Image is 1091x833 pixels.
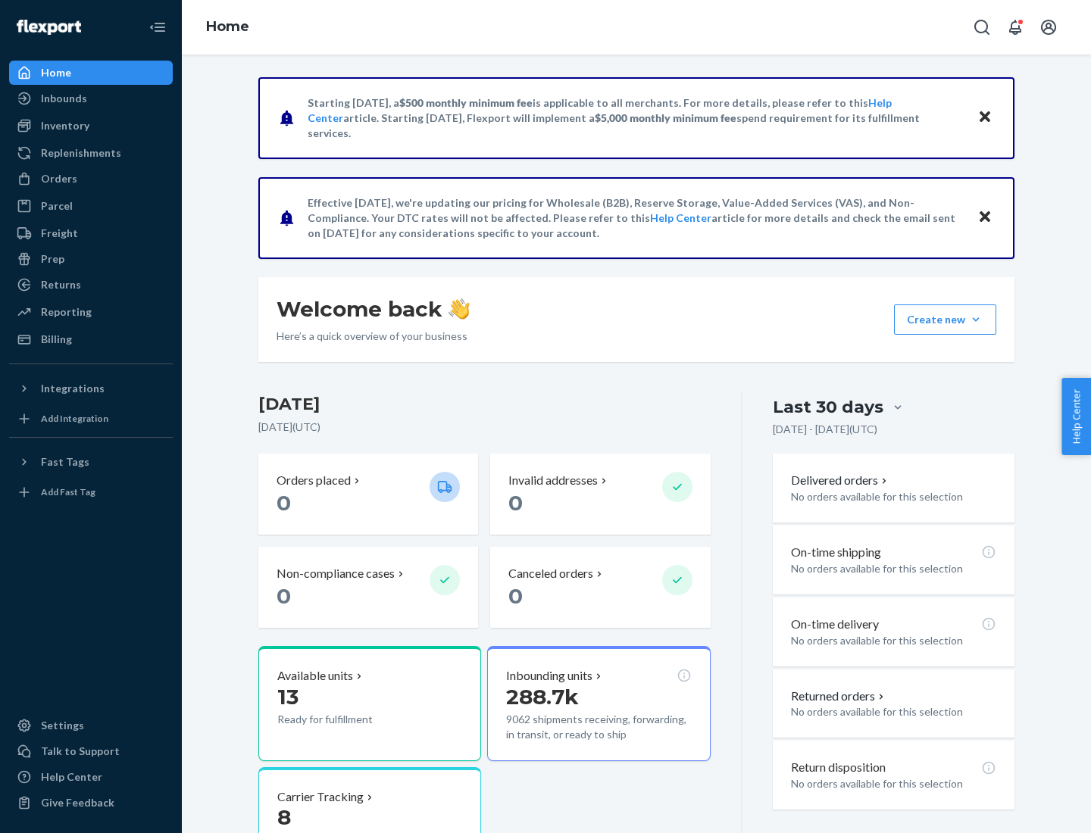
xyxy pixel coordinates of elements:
[277,490,291,516] span: 0
[791,561,996,576] p: No orders available for this selection
[1000,12,1030,42] button: Open notifications
[791,776,996,791] p: No orders available for this selection
[508,565,593,582] p: Canceled orders
[1033,12,1064,42] button: Open account menu
[791,688,887,705] button: Returned orders
[506,667,592,685] p: Inbounding units
[277,684,299,710] span: 13
[9,167,173,191] a: Orders
[508,583,523,609] span: 0
[773,395,883,419] div: Last 30 days
[9,407,173,431] a: Add Integration
[9,114,173,138] a: Inventory
[258,646,481,761] button: Available units13Ready for fulfillment
[9,327,173,351] a: Billing
[142,12,173,42] button: Close Navigation
[508,472,598,489] p: Invalid addresses
[41,744,120,759] div: Talk to Support
[9,221,173,245] a: Freight
[449,298,470,320] img: hand-wave emoji
[258,547,478,628] button: Non-compliance cases 0
[41,332,72,347] div: Billing
[9,713,173,738] a: Settings
[258,392,711,416] h3: [DATE]
[41,718,84,733] div: Settings
[791,616,879,633] p: On-time delivery
[277,565,395,582] p: Non-compliance cases
[791,759,886,776] p: Return disposition
[41,485,95,498] div: Add Fast Tag
[9,450,173,474] button: Fast Tags
[399,96,533,109] span: $500 monthly minimum fee
[508,490,523,516] span: 0
[9,141,173,165] a: Replenishments
[967,12,997,42] button: Open Search Box
[791,633,996,648] p: No orders available for this selection
[277,667,353,685] p: Available units
[9,791,173,815] button: Give Feedback
[9,739,173,763] a: Talk to Support
[41,91,87,106] div: Inbounds
[9,480,173,504] a: Add Fast Tag
[308,95,963,141] p: Starting [DATE], a is applicable to all merchants. For more details, please refer to this article...
[9,300,173,324] a: Reporting
[487,646,710,761] button: Inbounding units288.7k9062 shipments receiving, forwarding, in transit, or ready to ship
[791,489,996,504] p: No orders available for this selection
[277,329,470,344] p: Here’s a quick overview of your business
[258,420,711,435] p: [DATE] ( UTC )
[41,412,108,425] div: Add Integration
[9,376,173,401] button: Integrations
[41,251,64,267] div: Prep
[308,195,963,241] p: Effective [DATE], we're updating our pricing for Wholesale (B2B), Reserve Storage, Value-Added Se...
[41,65,71,80] div: Home
[277,788,364,806] p: Carrier Tracking
[975,107,995,129] button: Close
[506,712,691,742] p: 9062 shipments receiving, forwarding, in transit, or ready to ship
[791,704,996,719] p: No orders available for this selection
[17,20,81,35] img: Flexport logo
[41,171,77,186] div: Orders
[41,198,73,214] div: Parcel
[9,247,173,271] a: Prep
[894,304,996,335] button: Create new
[41,769,102,785] div: Help Center
[277,712,417,727] p: Ready for fulfillment
[41,304,92,320] div: Reporting
[41,226,78,241] div: Freight
[41,454,89,470] div: Fast Tags
[650,211,711,224] a: Help Center
[506,684,579,710] span: 288.7k
[277,583,291,609] span: 0
[9,765,173,789] a: Help Center
[9,273,173,297] a: Returns
[41,145,121,161] div: Replenishments
[490,454,710,535] button: Invalid addresses 0
[9,86,173,111] a: Inbounds
[490,547,710,628] button: Canceled orders 0
[773,422,877,437] p: [DATE] - [DATE] ( UTC )
[41,118,89,133] div: Inventory
[41,277,81,292] div: Returns
[9,61,173,85] a: Home
[277,804,291,830] span: 8
[595,111,736,124] span: $5,000 monthly minimum fee
[41,381,105,396] div: Integrations
[258,454,478,535] button: Orders placed 0
[277,295,470,323] h1: Welcome back
[194,5,261,49] ol: breadcrumbs
[975,207,995,229] button: Close
[791,544,881,561] p: On-time shipping
[206,18,249,35] a: Home
[41,795,114,810] div: Give Feedback
[277,472,351,489] p: Orders placed
[791,472,890,489] button: Delivered orders
[9,194,173,218] a: Parcel
[1061,378,1091,455] button: Help Center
